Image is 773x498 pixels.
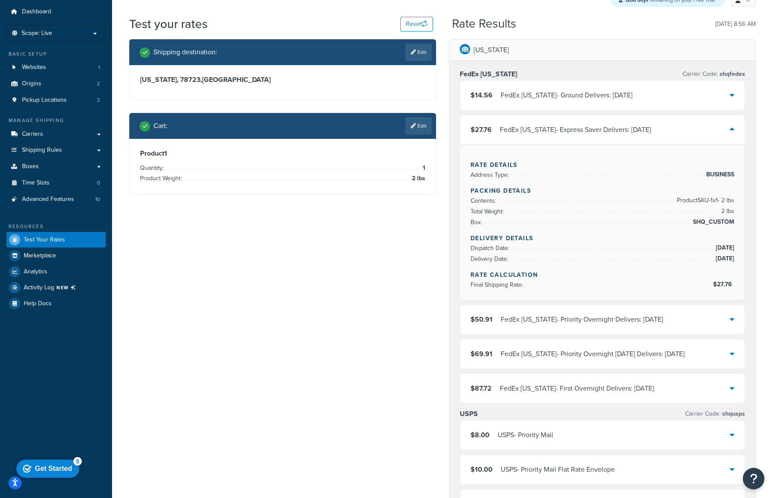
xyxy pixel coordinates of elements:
div: FedEx [US_STATE] - First Overnight Delivers: [DATE] [500,382,654,395]
div: Resources [6,223,106,230]
span: Shipping Rules [22,147,62,154]
p: [DATE] 8:56 AM [715,18,756,30]
span: Advanced Features [22,196,74,203]
a: Carriers [6,126,106,142]
span: Boxes [22,163,39,170]
h2: Cart : [153,122,168,130]
span: 1 [421,163,425,173]
span: Contents: [471,196,498,205]
div: Basic Setup [6,50,106,58]
span: $14.56 [471,90,492,100]
button: Reset [400,17,433,31]
span: 2 [97,80,100,88]
span: Quantity: [140,163,166,172]
span: 2 lbs [719,206,734,216]
span: [DATE] [714,254,734,264]
h1: Test your rates [129,16,208,32]
span: 0 [97,179,100,187]
div: USPS - Priority Mail [498,429,553,441]
span: $27.76 [471,125,492,135]
span: Box: [471,218,484,227]
span: Analytics [24,268,47,276]
a: Activity LogNEW [6,280,106,295]
li: Origins [6,76,106,92]
span: Test Your Rates [24,236,65,244]
span: SHQ_CUSTOM [691,217,734,227]
span: $10.00 [471,464,492,474]
li: Websites [6,60,106,75]
a: Edit [405,44,432,61]
h2: Rate Results [452,17,516,31]
a: Time Slots0 [6,175,106,191]
div: FedEx [US_STATE] - Priority Overnight [DATE] Delivers: [DATE] [501,348,685,360]
h4: Rate Details [471,160,734,169]
div: Get Started 5 items remaining, 0% complete [3,4,66,22]
span: Help Docs [24,300,52,307]
span: $50.91 [471,314,492,324]
h3: FedEx [US_STATE] [460,70,517,78]
span: Product Weight: [140,174,184,183]
div: Manage Shipping [6,117,106,124]
a: Dashboard [6,4,106,20]
a: Analytics [6,264,106,279]
span: Dispatch Date: [471,244,511,253]
span: 1 [98,64,100,71]
span: NEW [56,284,79,291]
a: Test Your Rates [6,232,106,247]
a: Boxes [6,159,106,175]
h3: [US_STATE], 78723 , [GEOGRAPHIC_DATA] [140,75,425,84]
span: Marketplace [24,252,56,260]
h2: Shipping destination : [153,48,217,56]
span: Activity Log [24,282,79,293]
span: Time Slots [22,179,50,187]
span: shqusps [720,409,745,418]
li: Pickup Locations [6,92,106,108]
h4: Delivery Details [471,234,734,243]
p: Carrier Code: [683,68,745,80]
span: $87.72 [471,383,492,393]
span: 10 [95,196,100,203]
li: [object Object] [6,280,106,295]
a: Websites1 [6,60,106,75]
span: 2 lbs [410,173,425,184]
a: Marketplace [6,248,106,263]
a: Edit [405,117,432,135]
h3: USPS [460,410,478,418]
span: Carriers [22,131,43,138]
h4: Packing Details [471,186,734,195]
div: Get Started [22,9,59,17]
span: Pickup Locations [22,97,67,104]
span: Scope: Live [22,30,52,37]
span: $69.91 [471,349,492,359]
a: Shipping Rules [6,142,106,158]
span: Final Shipping Rate: [471,280,525,289]
a: Origins2 [6,76,106,92]
span: $8.00 [471,430,489,440]
span: [DATE] [714,243,734,253]
span: Address Type: [471,170,511,179]
li: Time Slots [6,175,106,191]
div: 5 [60,2,69,10]
span: Origins [22,80,41,88]
span: BUSINESS [704,169,734,180]
span: Websites [22,64,46,71]
span: $27.76 [713,280,734,289]
span: Delivery Date: [471,254,510,263]
h4: Rate Calculation [471,270,734,279]
div: FedEx [US_STATE] - Ground Delivers: [DATE] [501,89,633,101]
p: [US_STATE] [474,44,509,56]
div: FedEx [US_STATE] - Priority Overnight Delivers: [DATE] [501,313,663,326]
li: Advanced Features [6,191,106,207]
button: Open Resource Center [743,468,764,489]
div: FedEx [US_STATE] - Express Saver Delivers: [DATE] [500,124,651,136]
span: shqfedex [718,69,745,78]
a: Help Docs [6,296,106,311]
